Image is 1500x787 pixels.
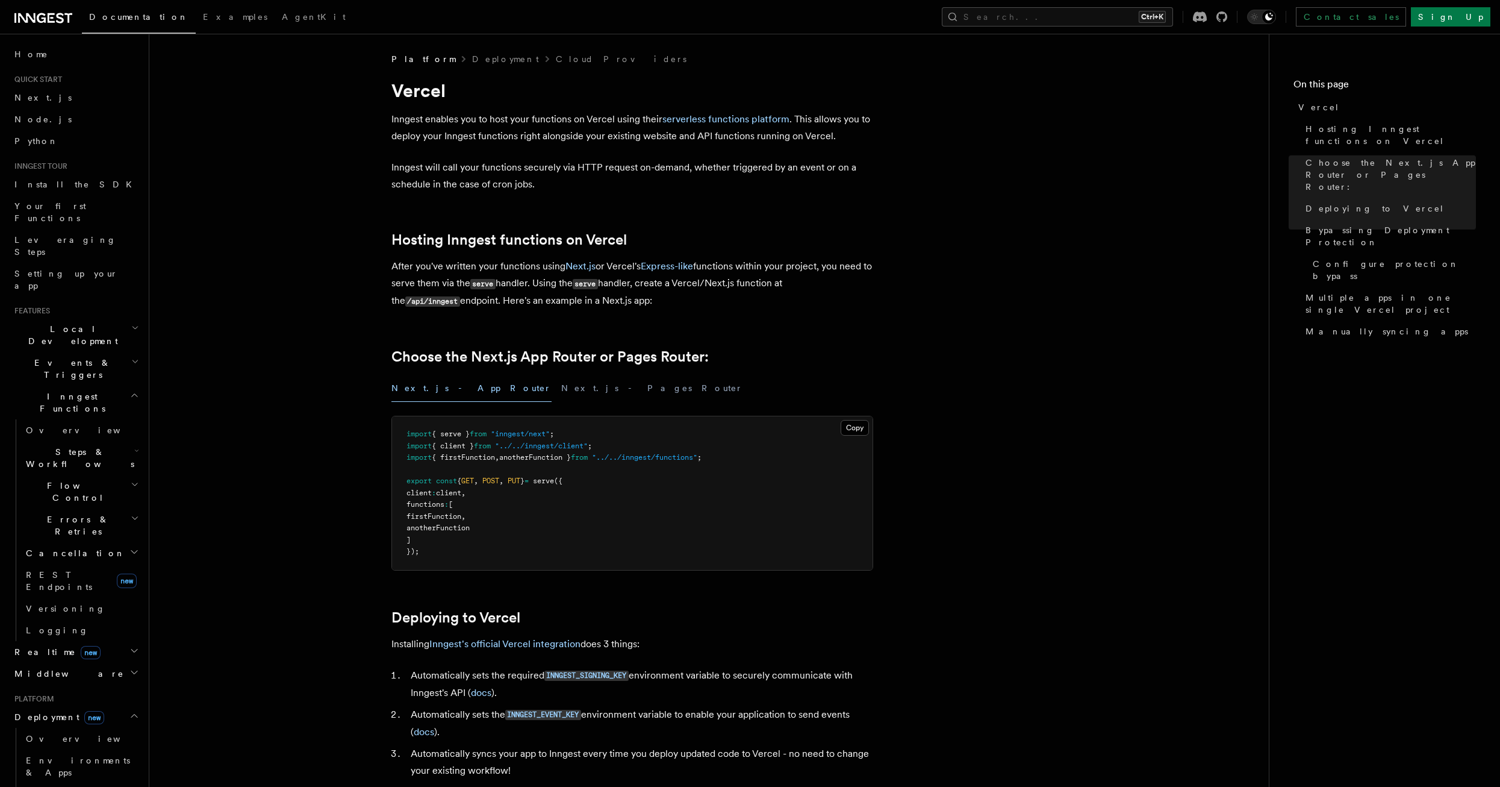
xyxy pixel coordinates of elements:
[544,671,629,681] code: INNGEST_SIGNING_KEY
[282,12,346,22] span: AgentKit
[1305,157,1476,193] span: Choose the Next.js App Router or Pages Router:
[203,12,267,22] span: Examples
[391,636,873,653] p: Installing does 3 things:
[10,706,142,728] button: Deploymentnew
[432,453,495,462] span: { firstFunction
[1305,224,1476,248] span: Bypassing Deployment Protection
[432,430,470,438] span: { serve }
[1247,10,1276,24] button: Toggle dark mode
[10,641,142,663] button: Realtimenew
[21,619,142,641] a: Logging
[1301,287,1476,321] a: Multiple apps in one single Vercel project
[14,93,72,102] span: Next.js
[461,477,474,485] span: GET
[406,547,419,556] span: });
[1305,325,1468,337] span: Manually syncing apps
[436,477,457,485] span: const
[550,430,554,438] span: ;
[505,709,581,720] a: INNGEST_EVENT_KEY
[14,114,72,124] span: Node.js
[662,113,789,125] a: serverless functions platform
[1139,11,1166,23] kbd: Ctrl+K
[1298,101,1340,113] span: Vercel
[10,87,142,108] a: Next.js
[474,477,478,485] span: ,
[10,318,142,352] button: Local Development
[84,711,104,724] span: new
[14,235,116,257] span: Leveraging Steps
[10,711,104,723] span: Deployment
[21,564,142,598] a: REST Endpointsnew
[406,536,411,544] span: ]
[10,390,130,415] span: Inngest Functions
[391,80,873,101] h1: Vercel
[1301,198,1476,219] a: Deploying to Vercel
[1293,96,1476,118] a: Vercel
[470,279,496,289] code: serve
[461,489,465,497] span: ,
[10,195,142,229] a: Your first Functions
[10,306,50,316] span: Features
[573,279,598,289] code: serve
[406,430,432,438] span: import
[407,745,873,779] li: Automatically syncs your app to Inngest every time you deploy updated code to Vercel - no need to...
[499,477,503,485] span: ,
[21,509,142,542] button: Errors & Retries
[10,694,54,704] span: Platform
[391,609,520,626] a: Deploying to Vercel
[432,489,436,497] span: :
[472,53,539,65] a: Deployment
[14,201,86,223] span: Your first Functions
[10,357,131,381] span: Events & Triggers
[21,598,142,619] a: Versioning
[471,687,491,698] a: docs
[10,646,101,658] span: Realtime
[21,446,134,470] span: Steps & Workflows
[697,453,702,462] span: ;
[21,750,142,783] a: Environments & Apps
[1411,7,1490,27] a: Sign Up
[10,75,62,84] span: Quick start
[641,260,693,272] a: Express-like
[432,442,474,450] span: { client }
[21,475,142,509] button: Flow Control
[391,258,873,310] p: After you've written your functions using or Vercel's functions within your project, you need to ...
[82,4,196,34] a: Documentation
[10,43,142,65] a: Home
[407,667,873,701] li: Automatically sets the required environment variable to securely communicate with Inngest's API ( ).
[1305,202,1445,215] span: Deploying to Vercel
[1296,7,1406,27] a: Contact sales
[89,12,188,22] span: Documentation
[26,604,105,613] span: Versioning
[406,442,432,450] span: import
[405,296,460,307] code: /api/inngest
[592,453,697,462] span: "../../inngest/functions"
[565,260,596,272] a: Next.js
[406,500,444,509] span: functions
[414,726,434,738] a: docs
[406,489,432,497] span: client
[10,174,142,195] a: Install the SDK
[482,477,499,485] span: POST
[21,480,131,504] span: Flow Control
[533,477,554,485] span: serve
[391,348,709,365] a: Choose the Next.js App Router or Pages Router:
[21,547,125,559] span: Cancellation
[1305,292,1476,316] span: Multiple apps in one single Vercel project
[10,229,142,263] a: Leveraging Steps
[10,668,124,680] span: Middleware
[391,53,455,65] span: Platform
[942,7,1173,27] button: Search...Ctrl+K
[391,375,552,402] button: Next.js - App Router
[391,159,873,193] p: Inngest will call your functions securely via HTTP request on-demand, whether triggered by an eve...
[10,663,142,685] button: Middleware
[10,386,142,419] button: Inngest Functions
[407,706,873,741] li: Automatically sets the environment variable to enable your application to send events ( ).
[26,626,89,635] span: Logging
[10,419,142,641] div: Inngest Functions
[1293,77,1476,96] h4: On this page
[474,442,491,450] span: from
[21,728,142,750] a: Overview
[391,111,873,145] p: Inngest enables you to host your functions on Vercel using their . This allows you to deploy your...
[14,136,58,146] span: Python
